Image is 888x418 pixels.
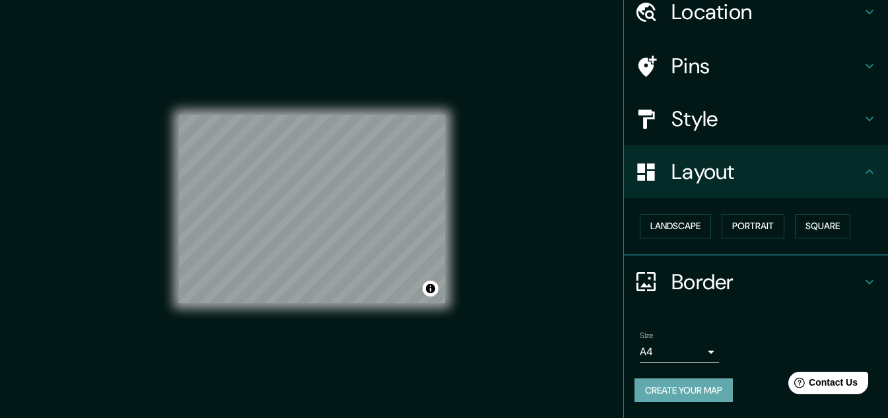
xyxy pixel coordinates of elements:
[671,106,862,132] h4: Style
[423,281,438,296] button: Toggle attribution
[640,214,711,238] button: Landscape
[634,378,733,403] button: Create your map
[624,40,888,92] div: Pins
[624,256,888,308] div: Border
[795,214,850,238] button: Square
[640,330,654,341] label: Size
[722,214,784,238] button: Portrait
[624,145,888,198] div: Layout
[179,115,445,303] canvas: Map
[671,269,862,295] h4: Border
[671,158,862,185] h4: Layout
[624,92,888,145] div: Style
[770,366,873,403] iframe: Help widget launcher
[640,341,719,363] div: A4
[671,53,862,79] h4: Pins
